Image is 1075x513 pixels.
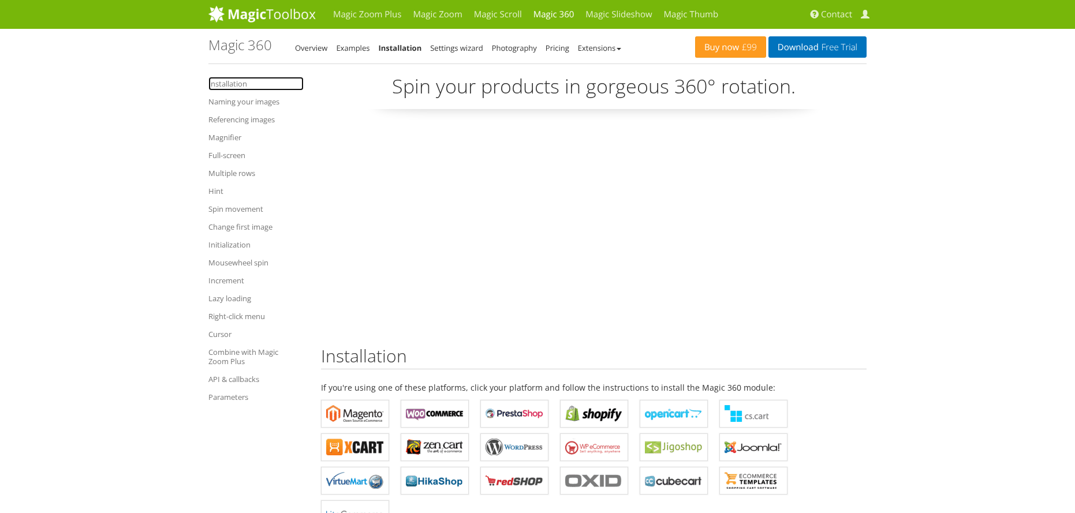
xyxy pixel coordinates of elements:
[208,130,304,144] a: Magnifier
[321,467,389,495] a: Magic 360 for VirtueMart
[486,472,543,489] b: Magic 360 for redSHOP
[768,36,867,58] a: DownloadFree Trial
[401,467,469,495] a: Magic 360 for HikaShop
[819,43,857,52] span: Free Trial
[406,405,464,422] b: Magic 360 for WooCommerce
[208,113,304,126] a: Referencing images
[208,291,304,305] a: Lazy loading
[719,400,787,428] a: Magic 360 for CS-Cart
[208,274,304,287] a: Increment
[208,5,316,23] img: MagicToolbox.com - Image tools for your website
[208,327,304,341] a: Cursor
[725,439,782,456] b: Magic 360 for Joomla
[719,433,787,461] a: Magic 360 for Joomla
[295,43,327,53] a: Overview
[208,148,304,162] a: Full-screen
[560,400,628,428] a: Magic 360 for Shopify
[208,202,304,216] a: Spin movement
[208,256,304,269] a: Mousewheel spin
[739,43,757,52] span: £99
[208,309,304,323] a: Right-click menu
[321,346,867,369] h2: Installation
[378,43,421,53] a: Installation
[645,472,703,489] b: Magic 360 for CubeCart
[208,238,304,252] a: Initialization
[321,400,389,428] a: Magic 360 for Magento
[326,405,384,422] b: Magic 360 for Magento
[208,372,304,386] a: API & callbacks
[725,405,782,422] b: Magic 360 for CS-Cart
[208,390,304,404] a: Parameters
[480,433,548,461] a: Magic 360 for WordPress
[401,400,469,428] a: Magic 360 for WooCommerce
[640,400,708,428] a: Magic 360 for OpenCart
[321,73,867,109] p: Spin your products in gorgeous 360° rotation.
[208,220,304,234] a: Change first image
[208,345,304,368] a: Combine with Magic Zoom Plus
[640,467,708,495] a: Magic 360 for CubeCart
[492,43,537,53] a: Photography
[821,9,852,20] span: Contact
[560,467,628,495] a: Magic 360 for OXID
[560,433,628,461] a: Magic 360 for WP e-Commerce
[725,472,782,489] b: Magic 360 for ecommerce Templates
[208,184,304,198] a: Hint
[565,405,623,422] b: Magic 360 for Shopify
[640,433,708,461] a: Magic 360 for Jigoshop
[645,405,703,422] b: Magic 360 for OpenCart
[578,43,621,53] a: Extensions
[208,38,272,53] h1: Magic 360
[321,381,867,394] p: If you're using one of these platforms, click your platform and follow the instructions to instal...
[480,400,548,428] a: Magic 360 for PrestaShop
[208,166,304,180] a: Multiple rows
[719,467,787,495] a: Magic 360 for ecommerce Templates
[695,36,766,58] a: Buy now£99
[326,472,384,489] b: Magic 360 for VirtueMart
[208,95,304,108] a: Naming your images
[208,77,304,91] a: Installation
[432,126,756,308] iframe: To enrich screen reader interactions, please activate Accessibility in Grammarly extension settings
[430,43,483,53] a: Settings wizard
[326,439,384,456] b: Magic 360 for X-Cart
[486,405,543,422] b: Magic 360 for PrestaShop
[336,43,369,53] a: Examples
[565,472,623,489] b: Magic 360 for OXID
[406,472,464,489] b: Magic 360 for HikaShop
[546,43,569,53] a: Pricing
[406,439,464,456] b: Magic 360 for Zen Cart
[321,433,389,461] a: Magic 360 for X-Cart
[565,439,623,456] b: Magic 360 for WP e-Commerce
[645,439,703,456] b: Magic 360 for Jigoshop
[401,433,469,461] a: Magic 360 for Zen Cart
[480,467,548,495] a: Magic 360 for redSHOP
[486,439,543,456] b: Magic 360 for WordPress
